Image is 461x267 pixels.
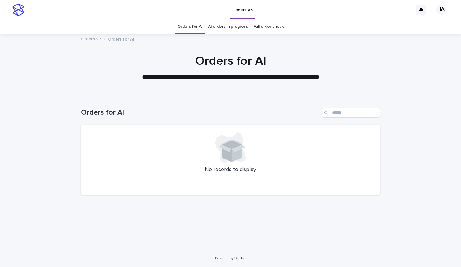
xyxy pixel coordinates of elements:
p: Orders for AI [108,35,134,42]
img: stacker-logo-s-only.png [12,4,24,16]
input: Search [322,108,380,118]
a: AI orders in progress [208,20,248,34]
a: Orders for AI [177,20,202,34]
a: Powered By Stacker [215,256,246,260]
a: Full order check [253,20,284,34]
p: No records to display [88,166,373,173]
a: Orders V3 [81,35,101,42]
h1: Orders for AI [81,108,320,117]
h1: Orders for AI [81,54,380,68]
div: HA [436,5,446,15]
